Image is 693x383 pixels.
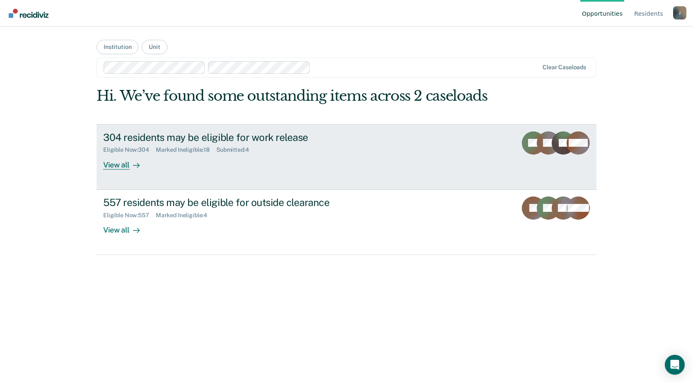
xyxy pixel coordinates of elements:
button: Unit [142,40,167,54]
div: View all [103,153,150,170]
div: View all [103,218,150,235]
div: Marked Ineligible : 4 [156,212,214,219]
div: Eligible Now : 304 [103,146,156,153]
div: J [673,6,686,19]
div: 304 residents may be eligible for work release [103,131,394,143]
div: Eligible Now : 557 [103,212,156,219]
div: Hi. We’ve found some outstanding items across 2 caseloads [97,87,497,104]
div: Submitted : 4 [216,146,256,153]
a: 304 residents may be eligible for work releaseEligible Now:304Marked Ineligible:18Submitted:4View... [97,124,596,190]
button: Institution [97,40,138,54]
img: Recidiviz [9,9,48,18]
div: Open Intercom Messenger [665,355,685,375]
div: 557 residents may be eligible for outside clearance [103,196,394,208]
button: Profile dropdown button [673,6,686,19]
a: 557 residents may be eligible for outside clearanceEligible Now:557Marked Ineligible:4View all [97,190,596,255]
div: Clear caseloads [543,64,586,71]
div: Marked Ineligible : 18 [156,146,216,153]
